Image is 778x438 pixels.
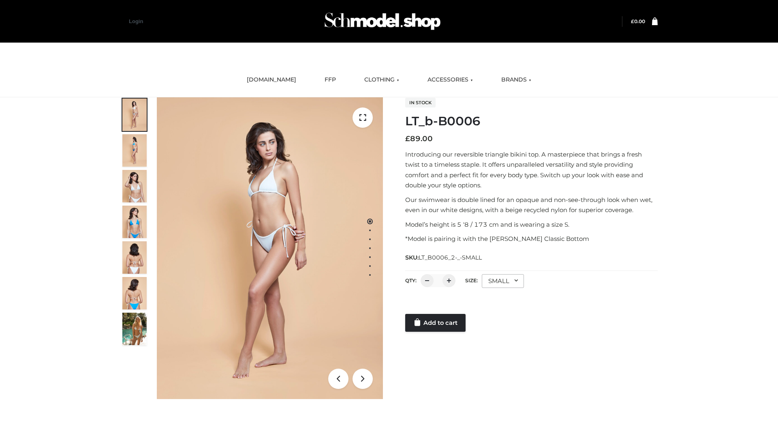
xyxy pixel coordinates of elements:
[405,195,658,215] p: Our swimwear is double lined for an opaque and non-see-through look when wet, even in our white d...
[122,277,147,309] img: ArielClassicBikiniTop_CloudNine_AzureSky_OW114ECO_8-scaled.jpg
[405,277,417,283] label: QTY:
[405,114,658,129] h1: LT_b-B0006
[631,18,645,24] a: £0.00
[122,241,147,274] img: ArielClassicBikiniTop_CloudNine_AzureSky_OW114ECO_7-scaled.jpg
[405,134,410,143] span: £
[405,314,466,332] a: Add to cart
[129,18,143,24] a: Login
[482,274,524,288] div: SMALL
[122,313,147,345] img: Arieltop_CloudNine_AzureSky2.jpg
[405,234,658,244] p: *Model is pairing it with the [PERSON_NAME] Classic Bottom
[122,170,147,202] img: ArielClassicBikiniTop_CloudNine_AzureSky_OW114ECO_3-scaled.jpg
[405,98,436,107] span: In stock
[495,71,537,89] a: BRANDS
[322,5,443,37] img: Schmodel Admin 964
[358,71,405,89] a: CLOTHING
[122,206,147,238] img: ArielClassicBikiniTop_CloudNine_AzureSky_OW114ECO_4-scaled.jpg
[405,134,433,143] bdi: 89.00
[631,18,645,24] bdi: 0.00
[465,277,478,283] label: Size:
[405,253,483,262] span: SKU:
[122,99,147,131] img: ArielClassicBikiniTop_CloudNine_AzureSky_OW114ECO_1-scaled.jpg
[318,71,342,89] a: FFP
[405,149,658,191] p: Introducing our reversible triangle bikini top. A masterpiece that brings a fresh twist to a time...
[419,254,482,261] span: LT_B0006_2-_-SMALL
[157,97,383,399] img: ArielClassicBikiniTop_CloudNine_AzureSky_OW114ECO_1
[241,71,302,89] a: [DOMAIN_NAME]
[421,71,479,89] a: ACCESSORIES
[405,219,658,230] p: Model’s height is 5 ‘8 / 173 cm and is wearing a size S.
[122,134,147,167] img: ArielClassicBikiniTop_CloudNine_AzureSky_OW114ECO_2-scaled.jpg
[631,18,634,24] span: £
